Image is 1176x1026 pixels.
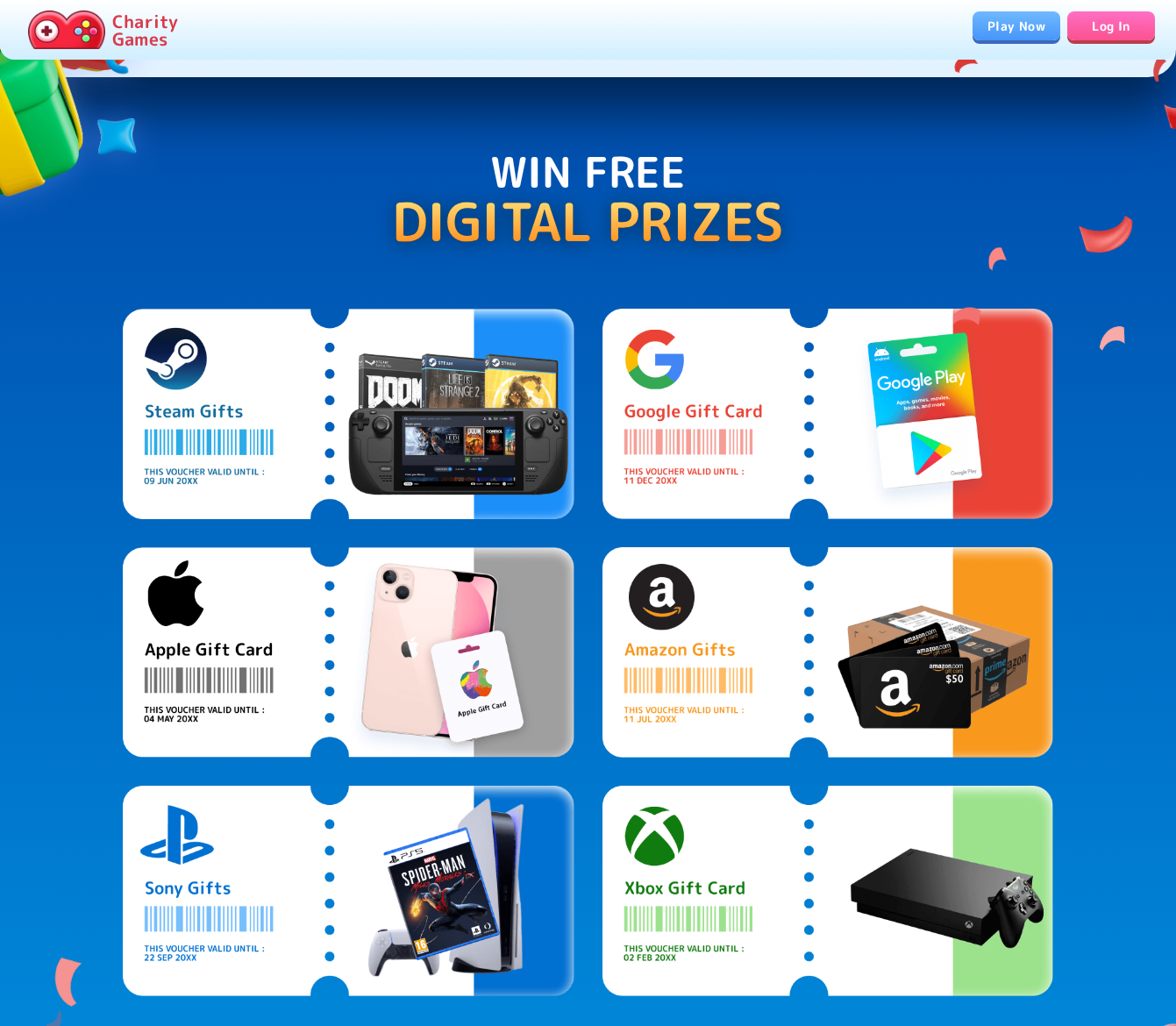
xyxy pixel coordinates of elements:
a: Play Now [973,11,1060,40]
img: confetti [953,18,1176,463]
a: Charity Games [21,7,185,53]
p: Charity Games [112,12,178,47]
img: Google Gift Cards [602,309,1053,519]
p: Digital Prizes [392,189,784,253]
img: Amazon Gift Cards [602,547,1053,758]
img: Xbox Gift Cards [602,786,1053,996]
img: Apple Gift Cards [123,547,574,758]
img: Charity.Games [28,11,105,49]
img: Steam Gift Cards [123,309,574,519]
p: Win Free [392,147,784,196]
img: PlayStation Gift Cards [123,786,574,996]
a: Log In [1067,11,1155,40]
